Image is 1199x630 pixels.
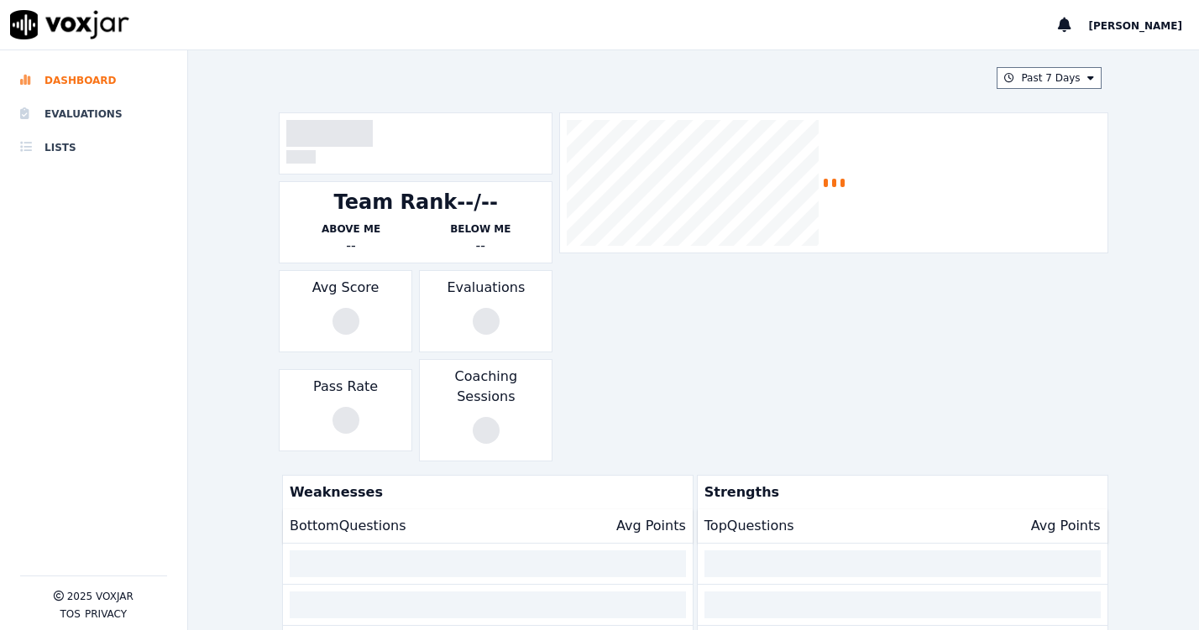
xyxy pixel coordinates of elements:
div: Avg Score [279,270,412,352]
p: Top Questions [704,516,794,536]
a: Lists [20,131,167,164]
div: -- [416,236,545,256]
p: Bottom Questions [290,516,406,536]
p: Avg Points [1031,516,1101,536]
img: voxjar logo [10,10,129,39]
div: Coaching Sessions [419,359,552,461]
div: Pass Rate [279,369,412,451]
p: Above Me [286,222,416,236]
div: Evaluations [419,270,552,352]
span: [PERSON_NAME] [1088,20,1182,32]
a: Evaluations [20,97,167,131]
p: 2025 Voxjar [67,590,134,603]
p: Weaknesses [283,476,686,509]
button: [PERSON_NAME] [1088,15,1199,35]
button: Past 7 Days [997,67,1101,89]
div: -- [286,236,416,256]
p: Below Me [416,222,545,236]
a: Dashboard [20,64,167,97]
p: Strengths [698,476,1101,509]
div: Team Rank --/-- [334,189,498,216]
button: TOS [60,607,81,621]
p: Avg Points [616,516,686,536]
button: Privacy [85,607,127,621]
